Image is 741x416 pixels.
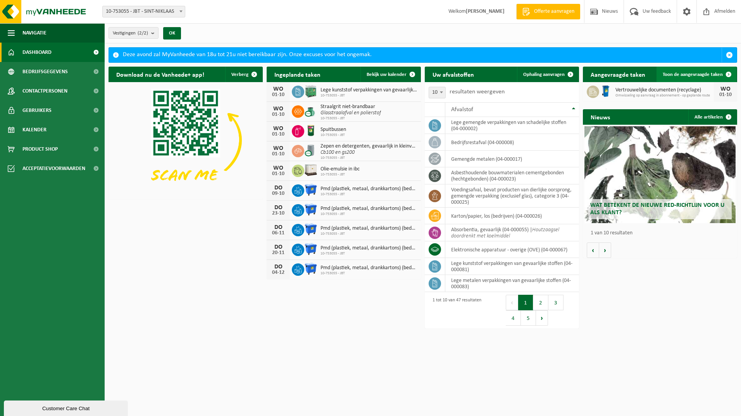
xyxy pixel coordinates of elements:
[321,265,417,271] span: Pmd (plastiek, metaal, drankkartons) (bedrijven)
[271,250,286,256] div: 20-11
[321,225,417,232] span: Pmd (plastiek, metaal, drankkartons) (bedrijven)
[321,87,417,93] span: Lege kunststof verpakkingen van gevaarlijke stoffen
[321,192,417,197] span: 10-753055 - JBT
[367,72,407,77] span: Bekijk uw kalender
[506,310,521,326] button: 4
[445,117,579,134] td: lege gemengde verpakkingen van schadelijke stoffen (04-000002)
[466,9,505,14] strong: [PERSON_NAME]
[506,295,518,310] button: Previous
[271,106,286,112] div: WO
[271,205,286,211] div: DO
[271,132,286,137] div: 01-10
[518,295,533,310] button: 1
[225,67,262,82] button: Verberg
[304,84,317,98] img: PB-HB-1400-HPE-GN-11
[271,165,286,171] div: WO
[271,230,286,236] div: 06-11
[360,67,420,82] a: Bekijk uw kalender
[304,124,317,137] img: PB-OT-0200-MET-00-03
[271,151,286,157] div: 01-10
[451,107,473,113] span: Afvalstof
[271,244,286,250] div: DO
[429,87,445,98] span: 10
[304,242,317,256] img: WB-1100-HPE-BE-01
[445,167,579,184] td: asbesthoudende bouwmaterialen cementgebonden (hechtgebonden) (04-000023)
[231,72,248,77] span: Verberg
[445,224,579,241] td: absorbentia, gevaarlijk (04-000055) |
[102,6,185,17] span: 10-753055 - JBT - SINT-NIKLAAS
[304,163,317,177] img: PB-IC-1000-HPE-00-01
[523,72,565,77] span: Ophaling aanvragen
[584,126,736,223] a: Wat betekent de nieuwe RED-richtlijn voor u als klant?
[445,184,579,208] td: voedingsafval, bevat producten van dierlijke oorsprong, gemengde verpakking (exclusief glas), cat...
[429,294,481,327] div: 1 tot 10 van 47 resultaten
[304,203,317,216] img: WB-1100-HPE-BE-01
[22,139,58,159] span: Product Shop
[321,127,346,133] span: Spuitbussen
[321,116,381,121] span: 10-753055 - JBT
[321,212,417,217] span: 10-753055 - JBT
[445,208,579,224] td: karton/papier, los (bedrijven) (04-000026)
[688,109,736,125] a: Alle artikelen
[718,92,733,98] div: 01-10
[615,87,714,93] span: Vertrouwelijke documenten (recyclage)
[517,67,578,82] a: Ophaling aanvragen
[321,172,360,177] span: 10-753055 - JBT
[451,227,559,239] i: Houtzaagsel doordrenkt met koelmiddel
[304,144,317,157] img: LP-LD-00200-CU
[22,101,52,120] span: Gebruikers
[536,310,548,326] button: Next
[109,27,159,39] button: Vestigingen(2/2)
[548,295,564,310] button: 3
[718,86,733,92] div: WO
[445,134,579,151] td: bedrijfsrestafval (04-000008)
[103,6,185,17] span: 10-753055 - JBT - SINT-NIKLAAS
[321,143,417,150] span: Zepen en detergenten, gevaarlijk in kleinverpakking
[521,310,536,326] button: 5
[22,159,85,178] span: Acceptatievoorwaarden
[163,27,181,40] button: OK
[445,241,579,258] td: elektronische apparatuur - overige (OVE) (04-000067)
[304,223,317,236] img: WB-1100-HPE-BE-01
[271,92,286,98] div: 01-10
[321,206,417,212] span: Pmd (plastiek, metaal, drankkartons) (bedrijven)
[271,125,286,132] div: WO
[321,245,417,251] span: Pmd (plastiek, metaal, drankkartons) (bedrijven)
[321,232,417,236] span: 10-753055 - JBT
[321,133,346,138] span: 10-753055 - JBT
[321,156,417,160] span: 10-753055 - JBT
[22,23,47,43] span: Navigatie
[321,110,381,116] i: Glasstraalafval en polierstof
[587,242,599,258] button: Vorige
[445,275,579,292] td: lege metalen verpakkingen van gevaarlijke stoffen (04-000083)
[271,185,286,191] div: DO
[304,183,317,196] img: WB-1100-HPE-BE-01
[271,145,286,151] div: WO
[516,4,580,19] a: Offerte aanvragen
[304,104,317,117] img: PB-OT-0200-CU
[599,242,611,258] button: Volgende
[113,28,148,39] span: Vestigingen
[138,31,148,36] count: (2/2)
[615,93,714,98] span: Omwisseling op aanvraag in abonnement - op geplande route
[22,62,68,81] span: Bedrijfsgegevens
[271,270,286,275] div: 04-12
[445,258,579,275] td: lege kunststof verpakkingen van gevaarlijke stoffen (04-000081)
[22,43,52,62] span: Dashboard
[271,264,286,270] div: DO
[321,166,360,172] span: Olie-emulsie in ibc
[267,67,328,82] h2: Ingeplande taken
[429,87,446,98] span: 10
[583,109,618,124] h2: Nieuws
[321,93,417,98] span: 10-753055 - JBT
[321,150,355,155] i: Cb100 en gs200
[271,86,286,92] div: WO
[304,262,317,275] img: WB-1100-HPE-BE-01
[450,89,505,95] label: resultaten weergeven
[590,202,724,216] span: Wat betekent de nieuwe RED-richtlijn voor u als klant?
[4,399,129,416] iframe: chat widget
[321,251,417,256] span: 10-753055 - JBT
[109,67,212,82] h2: Download nu de Vanheede+ app!
[123,48,722,62] div: Deze avond zal MyVanheede van 18u tot 21u niet bereikbaar zijn. Onze excuses voor het ongemak.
